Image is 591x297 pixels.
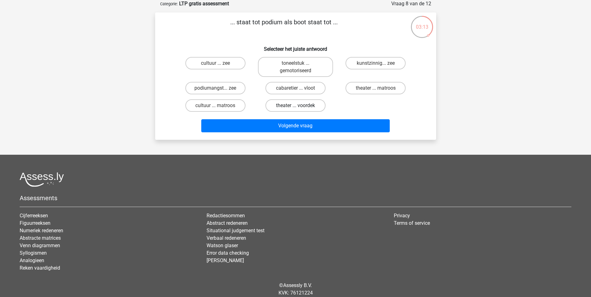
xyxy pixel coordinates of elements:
[20,220,50,226] a: Figuurreeksen
[20,243,60,248] a: Venn diagrammen
[20,213,48,219] a: Cijferreeksen
[258,57,333,77] label: toneelstuk ... gemotoriseerd
[410,15,434,31] div: 03:13
[207,250,249,256] a: Error data checking
[165,41,426,52] h6: Selecteer het juiste antwoord
[207,213,245,219] a: Redactiesommen
[265,99,326,112] label: theater ... voordek
[283,282,312,288] a: Assessly B.V.
[20,235,61,241] a: Abstracte matrices
[185,57,245,69] label: cultuur ... zee
[20,250,47,256] a: Syllogismen
[20,257,44,263] a: Analogieen
[207,243,238,248] a: Watson glaser
[207,220,248,226] a: Abstract redeneren
[346,57,406,69] label: kunstzinnig... zee
[394,213,410,219] a: Privacy
[207,235,246,241] a: Verbaal redeneren
[160,2,178,6] small: Categorie:
[265,82,326,94] label: cabaretier ... vloot
[201,119,390,132] button: Volgende vraag
[207,228,265,233] a: Situational judgement test
[20,194,571,202] h5: Assessments
[346,82,406,94] label: theater ... matroos
[165,17,403,36] p: ... staat tot podium als boot staat tot ...
[20,172,64,187] img: Assessly logo
[185,82,245,94] label: podiumangst... zee
[179,1,229,7] strong: LTP gratis assessment
[20,228,63,233] a: Numeriek redeneren
[185,99,245,112] label: cultuur ... matroos
[20,265,60,271] a: Reken vaardigheid
[394,220,430,226] a: Terms of service
[207,257,244,263] a: [PERSON_NAME]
